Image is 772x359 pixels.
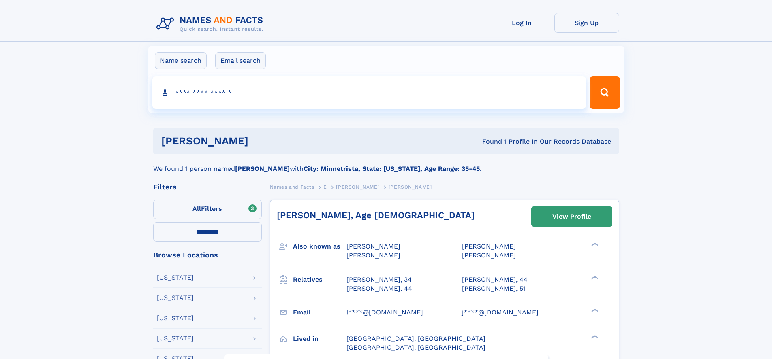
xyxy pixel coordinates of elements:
[346,335,485,342] span: [GEOGRAPHIC_DATA], [GEOGRAPHIC_DATA]
[589,242,599,247] div: ❯
[161,136,366,146] h1: [PERSON_NAME]
[304,165,480,172] b: City: Minnetrista, State: [US_STATE], Age Range: 35-45
[153,13,270,35] img: Logo Names and Facts
[462,284,526,293] a: [PERSON_NAME], 51
[462,275,528,284] a: [PERSON_NAME], 44
[277,210,475,220] a: [PERSON_NAME], Age [DEMOGRAPHIC_DATA]
[323,184,327,190] span: E
[153,154,619,174] div: We found 1 person named with .
[346,284,412,293] a: [PERSON_NAME], 44
[336,184,379,190] span: [PERSON_NAME]
[346,242,400,250] span: [PERSON_NAME]
[554,13,619,33] a: Sign Up
[157,315,194,321] div: [US_STATE]
[365,137,611,146] div: Found 1 Profile In Our Records Database
[293,332,346,346] h3: Lived in
[589,334,599,339] div: ❯
[346,344,485,351] span: [GEOGRAPHIC_DATA], [GEOGRAPHIC_DATA]
[462,251,516,259] span: [PERSON_NAME]
[336,182,379,192] a: [PERSON_NAME]
[532,207,612,226] a: View Profile
[155,52,207,69] label: Name search
[192,205,201,212] span: All
[157,274,194,281] div: [US_STATE]
[490,13,554,33] a: Log In
[323,182,327,192] a: E
[215,52,266,69] label: Email search
[346,275,412,284] a: [PERSON_NAME], 34
[462,242,516,250] span: [PERSON_NAME]
[389,184,432,190] span: [PERSON_NAME]
[293,273,346,287] h3: Relatives
[152,76,586,109] input: search input
[153,200,262,219] label: Filters
[157,335,194,342] div: [US_STATE]
[235,165,290,172] b: [PERSON_NAME]
[157,295,194,301] div: [US_STATE]
[346,251,400,259] span: [PERSON_NAME]
[270,182,314,192] a: Names and Facts
[153,251,262,259] div: Browse Locations
[293,306,346,319] h3: Email
[153,183,262,191] div: Filters
[590,76,620,109] button: Search Button
[293,240,346,253] h3: Also known as
[589,275,599,280] div: ❯
[552,207,591,226] div: View Profile
[589,308,599,313] div: ❯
